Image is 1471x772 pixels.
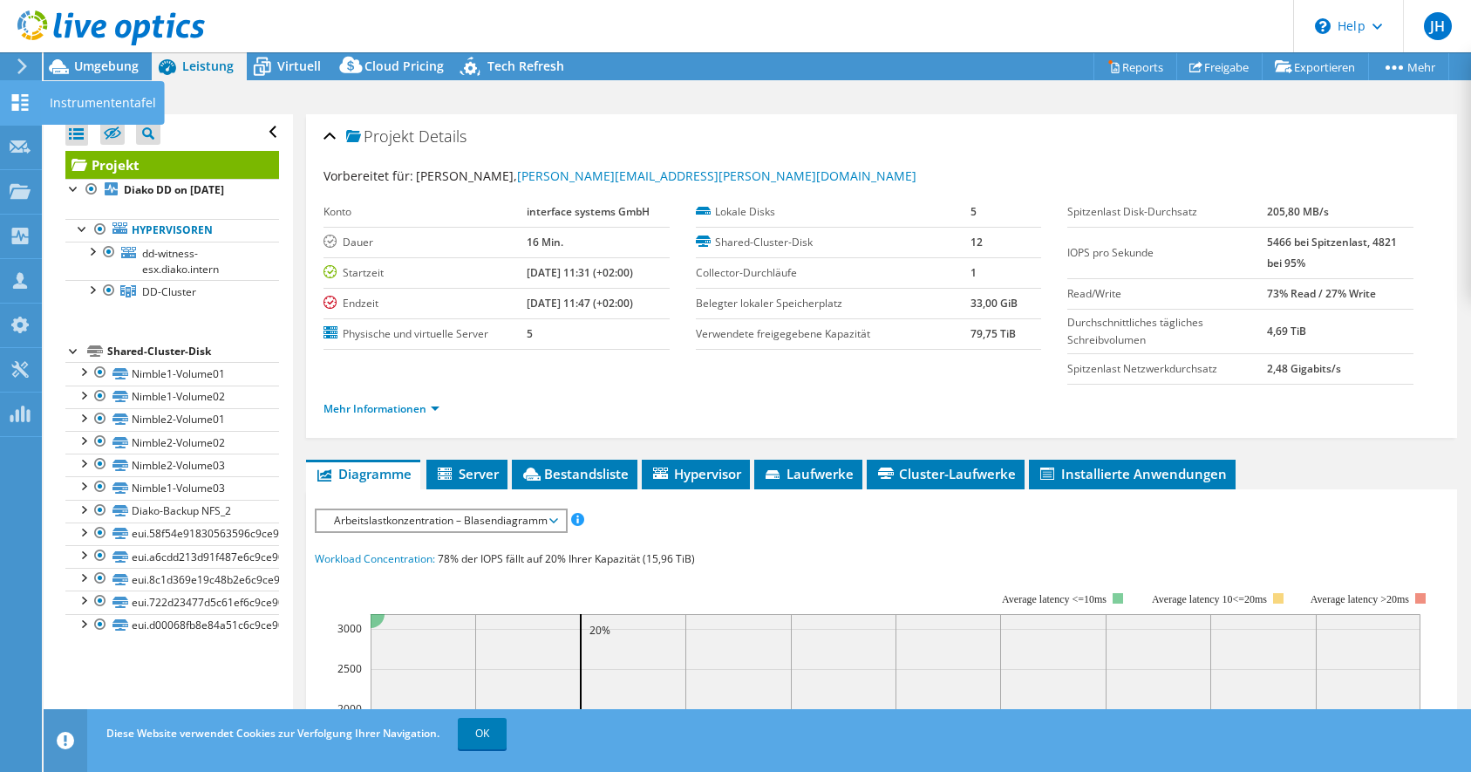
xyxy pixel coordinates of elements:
[527,235,563,249] b: 16 Min.
[323,325,526,343] label: Physische und virtuelle Server
[589,623,610,638] text: 20%
[1267,324,1306,338] b: 4,69 TiB
[346,128,414,146] span: Projekt
[1311,593,1409,605] text: Average latency >20ms
[364,58,444,74] span: Cloud Pricing
[323,401,439,416] a: Mehr Informationen
[107,341,279,362] div: Shared-Cluster-Disk
[65,591,279,613] a: eui.722d23477d5c61ef6c9ce900fd3a9ad5
[65,151,279,179] a: Projekt
[65,545,279,568] a: eui.a6cdd213d91f487e6c9ce900fd3a9ad5
[517,167,916,184] a: [PERSON_NAME][EMAIL_ADDRESS][PERSON_NAME][DOMAIN_NAME]
[106,726,439,741] span: Diese Website verwendet Cookies zur Verfolgung Ihrer Navigation.
[65,219,279,242] a: Hypervisoren
[65,476,279,499] a: Nimble1-Volume03
[970,235,983,249] b: 12
[65,179,279,202] a: Diako DD on [DATE]
[696,264,970,282] label: Collector-Durchläufe
[1153,593,1268,605] tspan: Average latency 10<=20ms
[315,551,435,566] span: Workload Concentration:
[142,284,196,299] span: DD-Cluster
[763,465,854,482] span: Laufwerke
[419,126,466,147] span: Details
[65,614,279,637] a: eui.d00068fb8e84a51c6c9ce900fd3a9ad5
[1262,53,1369,80] a: Exportieren
[527,204,650,219] b: interface systems GmbH
[65,408,279,431] a: Nimble2-Volume01
[65,454,279,476] a: Nimble2-Volume03
[65,362,279,385] a: Nimble1-Volume01
[1267,204,1329,219] b: 205,80 MB/s
[1424,12,1452,40] span: JH
[323,167,413,184] label: Vorbereitet für:
[696,325,970,343] label: Verwendete freigegebene Kapazität
[650,465,741,482] span: Hypervisor
[142,246,219,277] span: dd-witness-esx.diako.intern
[337,661,362,676] text: 2500
[1067,314,1266,349] label: Durchschnittliches tägliches Schreibvolumen
[970,296,1018,311] b: 33,00 GiB
[65,242,279,280] a: dd-witness-esx.diako.intern
[1176,53,1263,80] a: Freigabe
[182,58,234,74] span: Leistung
[1067,285,1266,303] label: Read/Write
[65,386,279,408] a: Nimble1-Volume02
[277,58,321,74] span: Virtuell
[323,295,526,312] label: Endzeit
[1003,593,1107,605] tspan: Average latency <=10ms
[337,701,362,716] text: 2000
[65,523,279,545] a: eui.58f54e91830563596c9ce900fd3a9ad5
[435,465,499,482] span: Server
[1067,203,1266,221] label: Spitzenlast Disk-Durchsatz
[65,500,279,523] a: Diako-Backup NFS_2
[438,551,695,566] span: 78% der IOPS fällt auf 20% Ihrer Kapazität (15,96 TiB)
[323,264,526,282] label: Startzeit
[696,234,970,251] label: Shared-Cluster-Disk
[1315,18,1331,34] svg: \n
[65,431,279,454] a: Nimble2-Volume02
[124,182,224,197] b: Diako DD on [DATE]
[696,203,970,221] label: Lokale Disks
[65,568,279,591] a: eui.8c1d369e19c48b2e6c9ce900fd3a9ad5
[323,234,526,251] label: Dauer
[527,296,633,311] b: [DATE] 11:47 (+02:00)
[1267,235,1397,270] b: 5466 bei Spitzenlast, 4821 bei 95%
[65,280,279,303] a: DD-Cluster
[970,265,977,280] b: 1
[487,58,564,74] span: Tech Refresh
[41,81,165,125] div: Instrumententafel
[1038,465,1227,482] span: Installierte Anwendungen
[970,326,1016,341] b: 79,75 TiB
[315,465,412,482] span: Diagramme
[74,58,139,74] span: Umgebung
[1267,361,1341,376] b: 2,48 Gigabits/s
[1267,286,1376,301] b: 73% Read / 27% Write
[325,510,556,531] span: Arbeitslastkonzentration – Blasendiagramm
[1067,244,1266,262] label: IOPS pro Sekunde
[323,203,526,221] label: Konto
[1368,53,1449,80] a: Mehr
[696,295,970,312] label: Belegter lokaler Speicherplatz
[1067,360,1266,378] label: Spitzenlast Netzwerkdurchsatz
[875,465,1016,482] span: Cluster-Laufwerke
[1093,53,1177,80] a: Reports
[970,204,977,219] b: 5
[337,621,362,636] text: 3000
[458,718,507,749] a: OK
[527,265,633,280] b: [DATE] 11:31 (+02:00)
[521,465,629,482] span: Bestandsliste
[527,326,533,341] b: 5
[416,167,916,184] span: [PERSON_NAME],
